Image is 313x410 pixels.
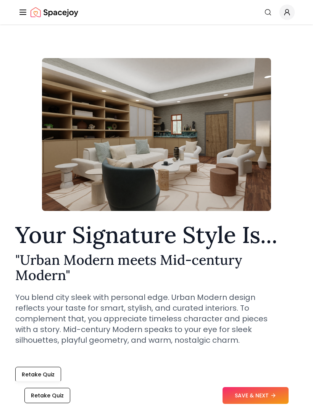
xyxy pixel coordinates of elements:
h2: " Urban Modern meets Mid-century Modern " [15,252,298,283]
button: SAVE & NEXT [223,387,289,404]
img: Spacejoy Logo [31,5,78,20]
h1: Your Signature Style Is... [15,223,298,246]
a: Spacejoy [31,5,78,20]
button: Retake Quiz [24,388,70,403]
img: Urban Modern meets Mid-century Modern Style Example [42,58,271,211]
button: Retake Quiz [15,367,61,382]
p: You blend city sleek with personal edge. Urban Modern design reflects your taste for smart, styli... [15,292,272,345]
